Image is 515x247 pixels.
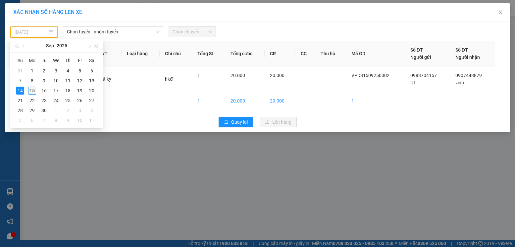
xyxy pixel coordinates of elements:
[38,76,50,86] td: 2025-09-09
[40,87,48,95] div: 16
[64,67,72,75] div: 4
[295,41,316,66] th: CC
[156,30,160,34] span: down
[33,42,70,47] span: VPDS1509250002
[86,115,98,125] td: 2025-10-11
[197,73,200,78] span: 1
[16,106,24,114] div: 28
[86,96,98,105] td: 2025-09-27
[52,77,60,85] div: 10
[38,96,50,105] td: 2025-09-23
[86,76,98,86] td: 2025-09-13
[38,105,50,115] td: 2025-09-30
[52,11,89,19] span: Bến xe [GEOGRAPHIC_DATA]
[62,115,74,125] td: 2025-10-09
[88,106,96,114] div: 4
[455,55,480,60] span: Người nhận
[173,27,212,37] span: Chọn chuyến
[52,97,60,104] div: 24
[40,67,48,75] div: 2
[57,39,67,52] button: 2025
[122,41,160,66] th: Loại hàng
[52,67,60,75] div: 3
[270,73,284,78] span: 20.000
[28,67,36,75] div: 1
[93,66,122,92] td: Bất kỳ
[88,97,96,104] div: 27
[64,77,72,85] div: 11
[315,41,346,66] th: Thu hộ
[26,105,38,115] td: 2025-09-29
[410,47,423,53] span: Số ĐT
[50,76,62,86] td: 2025-09-10
[74,76,86,86] td: 2025-09-12
[16,77,24,85] div: 7
[50,105,62,115] td: 2025-10-01
[231,73,245,78] span: 20.000
[346,41,405,66] th: Mã GD
[62,105,74,115] td: 2025-10-02
[14,86,26,96] td: 2025-09-14
[64,116,72,124] div: 9
[52,106,60,114] div: 1
[231,118,248,126] span: Quay lại
[192,92,226,110] td: 1
[76,106,84,114] div: 3
[50,115,62,125] td: 2025-10-08
[15,48,40,52] span: 06:59:20 [DATE]
[38,55,50,66] th: Tu
[16,67,24,75] div: 31
[26,115,38,125] td: 2025-10-06
[16,97,24,104] div: 21
[2,48,40,52] span: In ngày:
[26,96,38,105] td: 2025-09-22
[50,55,62,66] th: We
[14,115,26,125] td: 2025-10-05
[40,77,48,85] div: 9
[76,77,84,85] div: 12
[224,120,229,125] span: rollback
[76,116,84,124] div: 10
[46,39,54,52] button: Sep
[192,41,226,66] th: Tổng SL
[40,106,48,114] div: 30
[64,87,72,95] div: 18
[351,73,389,78] span: VPDS1509250002
[455,73,482,78] span: 0907448829
[410,55,431,60] span: Người gửi
[74,96,86,105] td: 2025-09-26
[455,80,464,85] span: vinh
[28,97,36,104] div: 22
[26,86,38,96] td: 2025-09-15
[50,86,62,96] td: 2025-09-17
[76,87,84,95] div: 19
[38,86,50,96] td: 2025-09-16
[40,116,48,124] div: 7
[86,55,98,66] th: Sa
[14,105,26,115] td: 2025-09-28
[50,96,62,105] td: 2025-09-24
[265,41,295,66] th: CR
[52,87,60,95] div: 17
[28,87,36,95] div: 15
[7,41,30,66] th: STT
[62,76,74,86] td: 2025-09-11
[260,117,297,127] button: uploadLên hàng
[26,76,38,86] td: 2025-09-08
[88,67,96,75] div: 6
[93,41,122,66] th: ĐVT
[14,96,26,105] td: 2025-09-21
[265,92,295,110] td: 20.000
[67,27,159,37] span: Chọn tuyến - nhóm tuyến
[62,96,74,105] td: 2025-09-25
[26,66,38,76] td: 2025-09-01
[62,86,74,96] td: 2025-09-18
[18,36,81,41] span: -----------------------------------------
[28,77,36,85] div: 8
[62,55,74,66] th: Th
[86,105,98,115] td: 2025-10-04
[165,76,173,82] span: hkđ
[64,97,72,104] div: 25
[346,92,405,110] td: 1
[52,29,81,33] span: Hotline: 19001152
